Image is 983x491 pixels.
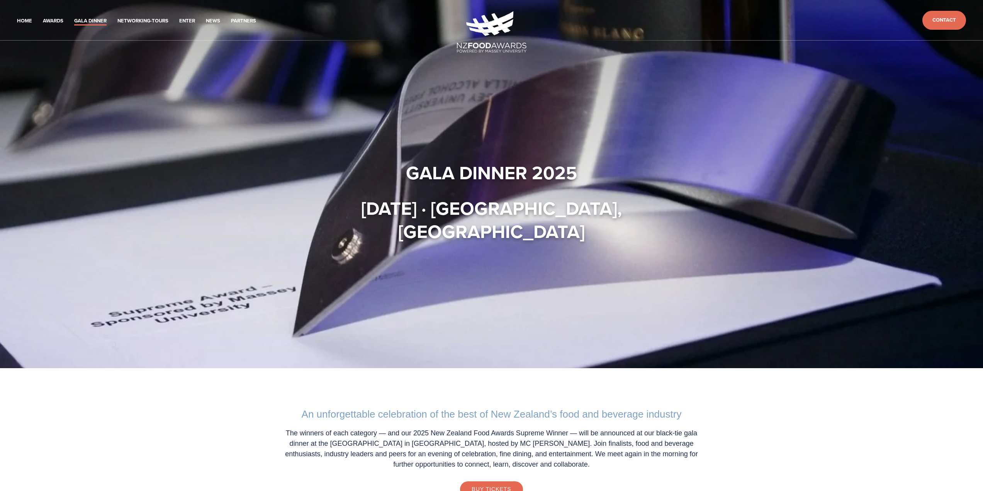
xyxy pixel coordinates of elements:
a: Contact [922,11,966,30]
a: Home [17,17,32,25]
a: Networking-Tours [117,17,168,25]
strong: [DATE] · [GEOGRAPHIC_DATA], [GEOGRAPHIC_DATA] [361,195,626,245]
p: The winners of each category — and our 2025 New Zealand Food Awards Supreme Winner — will be anno... [277,428,706,470]
h2: An unforgettable celebration of the best of New Zealand’s food and beverage industry [277,408,706,420]
a: News [206,17,220,25]
a: Partners [231,17,256,25]
a: Enter [179,17,195,25]
a: Awards [43,17,63,25]
h1: Gala Dinner 2025 [269,161,714,184]
a: Gala Dinner [74,17,107,25]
